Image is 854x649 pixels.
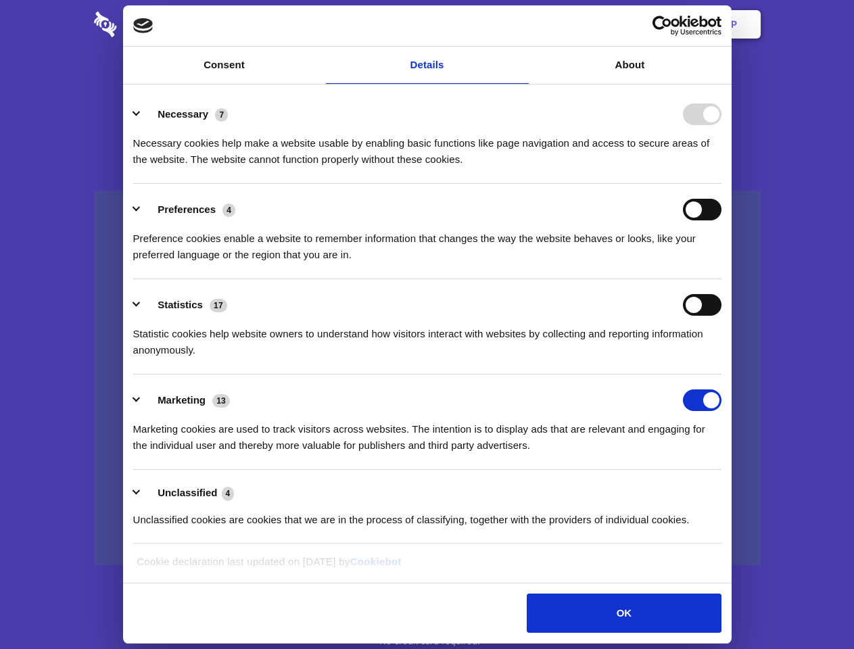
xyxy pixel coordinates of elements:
a: About [529,47,732,84]
div: Unclassified cookies are cookies that we are in the process of classifying, together with the pro... [133,502,721,528]
a: Cookiebot [350,556,402,567]
button: Statistics (17) [133,294,236,316]
label: Necessary [158,108,208,120]
div: Marketing cookies are used to track visitors across websites. The intention is to display ads tha... [133,411,721,454]
label: Statistics [158,299,203,310]
label: Marketing [158,394,206,406]
span: 13 [212,394,230,408]
span: 4 [222,487,235,500]
a: Login [613,3,672,45]
button: Marketing (13) [133,389,239,411]
label: Preferences [158,203,216,215]
span: 17 [210,299,227,312]
div: Cookie declaration last updated on [DATE] by [126,554,728,580]
a: Wistia video thumbnail [94,191,761,566]
div: Statistic cookies help website owners to understand how visitors interact with websites by collec... [133,316,721,358]
h1: Eliminate Slack Data Loss. [94,61,761,110]
a: Contact [548,3,611,45]
button: Necessary (7) [133,103,237,125]
iframe: Drift Widget Chat Controller [786,581,838,633]
div: Preference cookies enable a website to remember information that changes the way the website beha... [133,220,721,263]
div: Necessary cookies help make a website usable by enabling basic functions like page navigation and... [133,125,721,168]
img: logo [133,18,153,33]
a: Consent [123,47,326,84]
a: Usercentrics Cookiebot - opens in a new window [603,16,721,36]
button: OK [527,594,721,633]
button: Preferences (4) [133,199,244,220]
span: 4 [222,203,235,217]
span: 7 [215,108,228,122]
a: Pricing [397,3,456,45]
h4: Auto-redaction of sensitive data, encrypted data sharing and self-destructing private chats. Shar... [94,123,761,168]
img: logo-wordmark-white-trans-d4663122ce5f474addd5e946df7df03e33cb6a1c49d2221995e7729f52c070b2.svg [94,11,210,37]
button: Unclassified (4) [133,485,243,502]
a: Details [326,47,529,84]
